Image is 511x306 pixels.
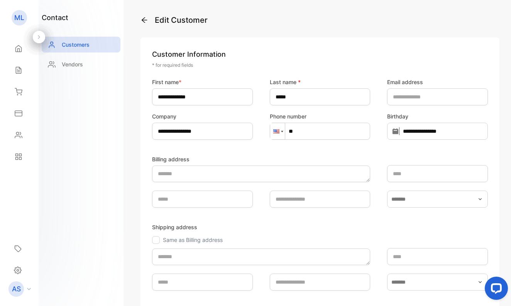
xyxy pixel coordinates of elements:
[140,14,499,26] p: Edit Customer
[270,112,371,120] label: Phone number
[270,78,371,86] label: Last name
[152,49,488,59] p: Customer Information
[387,112,488,120] label: Birthday
[152,78,253,86] label: First name
[152,62,488,69] p: * for required fields
[387,78,488,86] label: Email address
[12,284,21,294] p: AS
[42,56,120,72] a: Vendors
[152,155,370,163] label: Billing address
[479,274,511,306] iframe: LiveChat chat widget
[152,223,488,231] p: Shipping address
[42,37,120,52] a: Customers
[62,41,90,49] p: Customers
[270,123,285,139] div: United States: + 1
[62,60,83,68] p: Vendors
[152,112,253,120] label: Company
[42,12,68,23] h1: contact
[14,13,24,23] p: ML
[163,237,223,243] label: Same as Billing address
